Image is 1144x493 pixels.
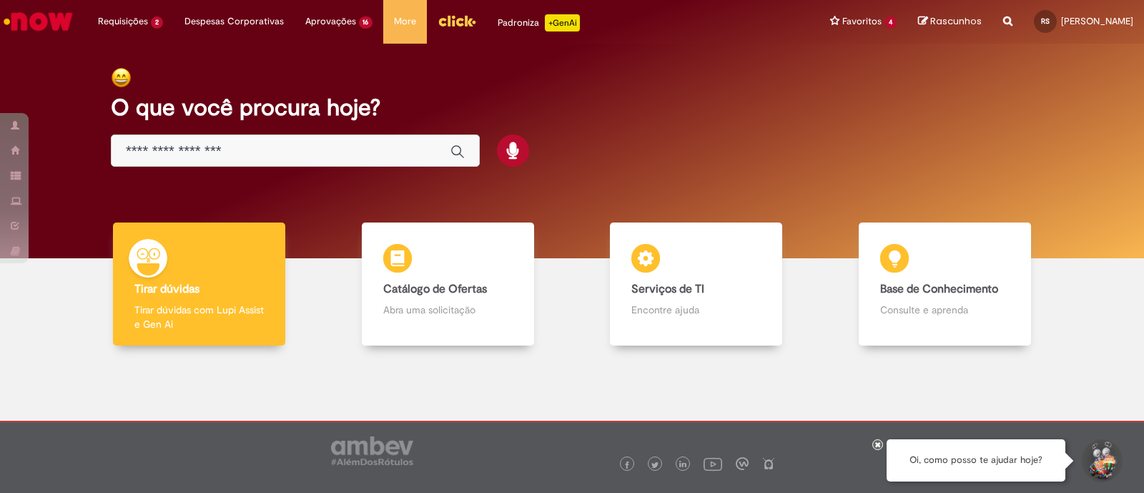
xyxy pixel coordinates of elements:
[305,14,356,29] span: Aprovações
[880,282,998,296] b: Base de Conhecimento
[184,14,284,29] span: Despesas Corporativas
[880,303,1010,317] p: Consulte e aprenda
[134,303,264,331] p: Tirar dúvidas com Lupi Assist e Gen Ai
[98,14,148,29] span: Requisições
[1,7,75,36] img: ServiceNow
[651,462,659,469] img: logo_footer_twitter.png
[1041,16,1050,26] span: RS
[394,14,416,29] span: More
[359,16,373,29] span: 16
[572,223,821,346] a: Serviços de TI Encontre ajuda
[736,457,749,470] img: logo_footer_workplace.png
[884,16,897,29] span: 4
[842,14,882,29] span: Favoritos
[1061,15,1133,27] span: [PERSON_NAME]
[918,15,982,29] a: Rascunhos
[930,14,982,28] span: Rascunhos
[438,10,476,31] img: click_logo_yellow_360x200.png
[821,223,1070,346] a: Base de Conhecimento Consulte e aprenda
[623,462,631,469] img: logo_footer_facebook.png
[134,282,199,296] b: Tirar dúvidas
[111,95,1033,120] h2: O que você procura hoje?
[545,14,580,31] p: +GenAi
[631,282,704,296] b: Serviços de TI
[1080,439,1123,482] button: Iniciar Conversa de Suporte
[111,67,132,88] img: happy-face.png
[887,439,1065,482] div: Oi, como posso te ajudar hoje?
[679,461,686,469] img: logo_footer_linkedin.png
[151,16,163,29] span: 2
[331,436,413,465] img: logo_footer_ambev_rotulo_gray.png
[324,223,573,346] a: Catálogo de Ofertas Abra uma solicitação
[75,223,324,346] a: Tirar dúvidas Tirar dúvidas com Lupi Assist e Gen Ai
[631,303,761,317] p: Encontre ajuda
[762,457,775,470] img: logo_footer_naosei.png
[704,454,722,473] img: logo_footer_youtube.png
[498,14,580,31] div: Padroniza
[383,303,513,317] p: Abra uma solicitação
[383,282,487,296] b: Catálogo de Ofertas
